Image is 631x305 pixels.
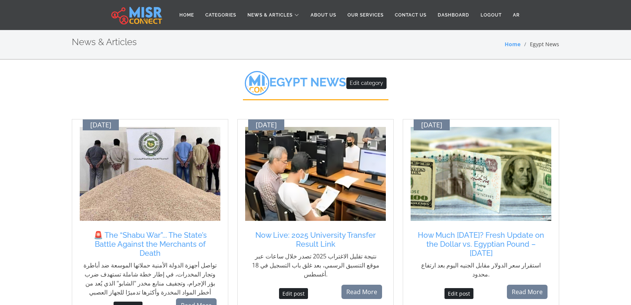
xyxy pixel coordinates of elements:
[305,8,342,22] a: About Us
[505,41,520,48] a: Home
[475,8,507,22] a: Logout
[520,40,559,48] li: Egypt News
[83,231,217,258] a: 🚨 The “Shabu War”... The State’s Battle Against the Merchants of Death
[421,121,442,129] span: [DATE]
[111,6,162,24] img: main.misr_connect
[341,285,382,299] a: Read More
[245,127,386,221] img: طلاب الثانوية العامة ينتظرون نتيجة تقليل الاغتراب 2025
[242,8,305,22] a: News & Articles
[444,288,473,299] a: Edit post
[80,127,220,221] img: حرب الشابو
[90,121,111,129] span: [DATE]
[174,8,200,22] a: Home
[414,261,548,279] p: استقرار سعر الدولار مقابل الجنيه اليوم بعد ارتفاع محدود.
[247,12,293,18] span: News & Articles
[245,71,269,95] img: Jffy6wOTz3TJaCfdu8D1.png
[507,8,525,22] a: AR
[72,37,137,48] h2: News & Articles
[249,231,382,249] a: Now Live: 2025 University Transfer Result Link
[411,127,551,221] img: سعر الدولار في البنوك المصرية 8 أغسطس 2025.
[414,231,548,258] a: How Much [DATE]? Fresh Update on the Dollar vs. Egyptian Pound – [DATE]
[279,288,308,299] a: Edit post
[200,8,242,22] a: Categories
[346,77,387,89] button: Edit category
[342,8,389,22] a: Our Services
[249,252,382,279] p: نتيجة تقليل الاغتراب 2025 تصدر خلال ساعات عبر موقع التنسيق الرسمي، بعد غلق باب التسجيل في 18 أغسطس.
[243,71,388,100] h2: Egypt News
[507,285,548,299] a: Read More
[389,8,432,22] a: Contact Us
[256,121,277,129] span: [DATE]
[432,8,475,22] a: Dashboard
